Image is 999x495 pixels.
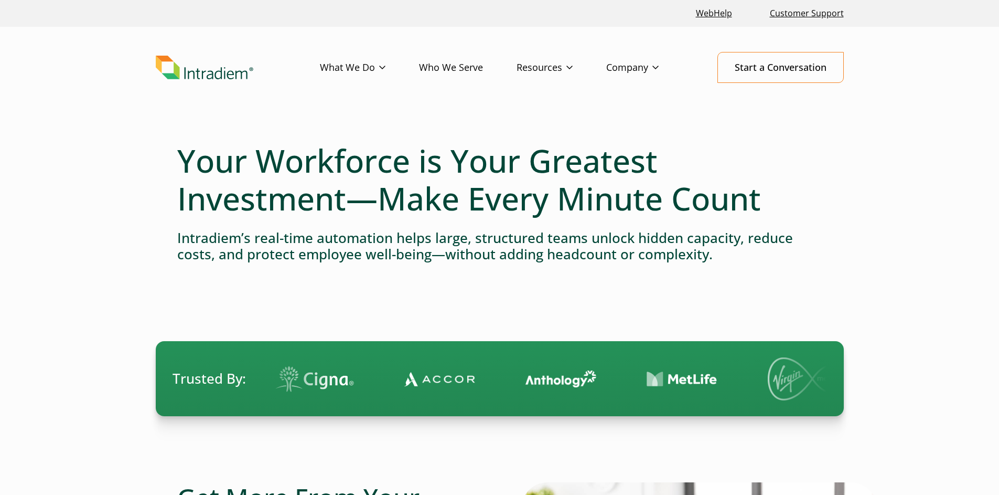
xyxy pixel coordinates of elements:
[156,56,320,80] a: Link to homepage of Intradiem
[517,52,606,83] a: Resources
[177,230,822,262] h4: Intradiem’s real-time automation helps large, structured teams unlock hidden capacity, reduce cos...
[404,371,475,387] img: Contact Center Automation Accor Logo
[717,52,844,83] a: Start a Conversation
[768,357,841,401] img: Virgin Media logo.
[647,371,717,387] img: Contact Center Automation MetLife Logo
[156,56,253,80] img: Intradiem
[177,142,822,217] h1: Your Workforce is Your Greatest Investment—Make Every Minute Count
[692,2,736,25] a: Link opens in a new window
[606,52,692,83] a: Company
[766,2,848,25] a: Customer Support
[173,369,246,388] span: Trusted By:
[419,52,517,83] a: Who We Serve
[320,52,419,83] a: What We Do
